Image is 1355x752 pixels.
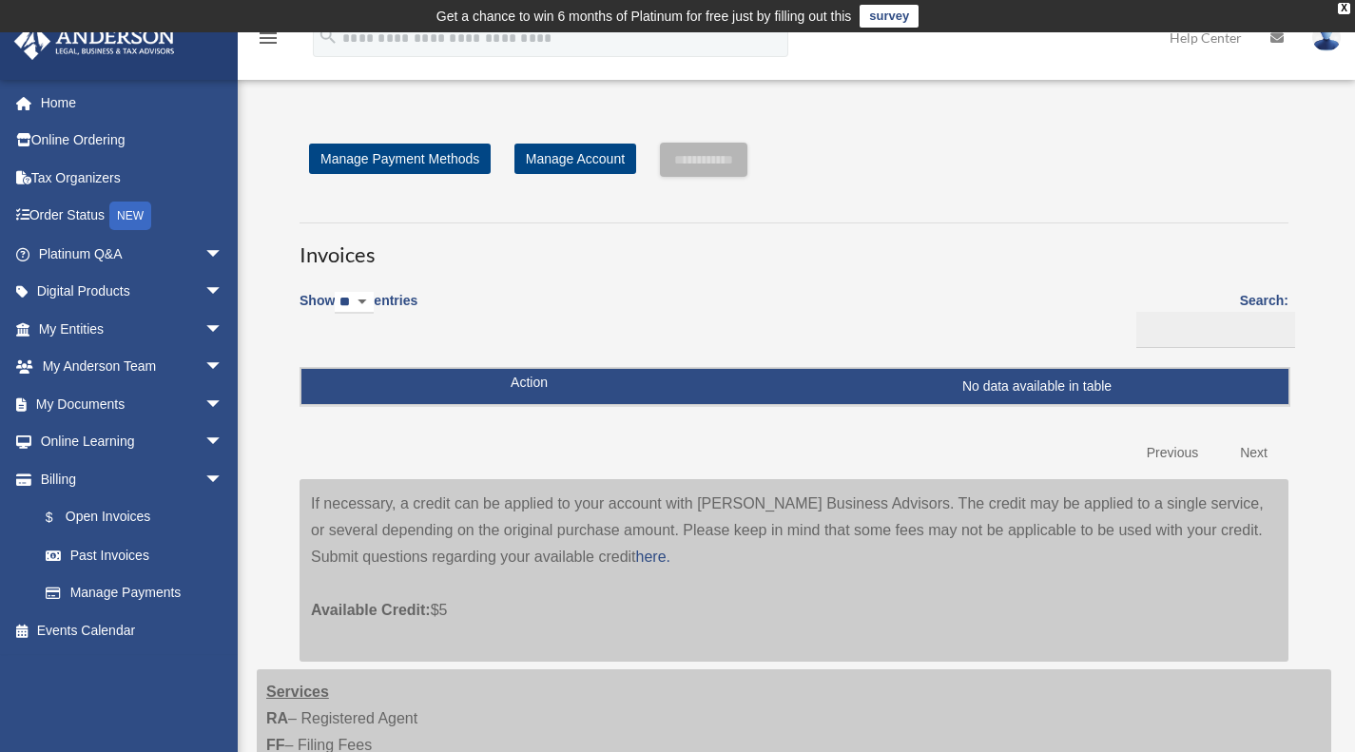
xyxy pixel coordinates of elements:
a: Tax Organizers [13,159,252,197]
input: Search: [1136,312,1295,348]
span: arrow_drop_down [204,310,242,349]
a: Home [13,84,252,122]
a: My Anderson Teamarrow_drop_down [13,348,252,386]
span: arrow_drop_down [204,460,242,499]
div: Get a chance to win 6 months of Platinum for free just by filling out this [436,5,852,28]
i: search [318,26,339,47]
a: Next [1226,434,1282,472]
strong: RA [266,710,288,726]
a: Previous [1132,434,1212,472]
div: NEW [109,202,151,230]
strong: Services [266,684,329,700]
span: Available Credit: [311,602,431,618]
a: $Open Invoices [27,498,233,537]
a: Online Learningarrow_drop_down [13,423,252,461]
span: $ [56,506,66,530]
p: $5 [311,570,1277,624]
span: arrow_drop_down [204,273,242,312]
td: No data available in table [301,369,1288,405]
a: here. [636,549,670,565]
select: Showentries [335,292,374,314]
div: If necessary, a credit can be applied to your account with [PERSON_NAME] Business Advisors. The c... [300,479,1288,662]
a: Order StatusNEW [13,197,252,236]
label: Search: [1130,289,1288,348]
i: menu [257,27,280,49]
a: Platinum Q&Aarrow_drop_down [13,235,252,273]
label: Show entries [300,289,417,333]
img: Anderson Advisors Platinum Portal [9,23,181,60]
a: My Entitiesarrow_drop_down [13,310,252,348]
span: arrow_drop_down [204,423,242,462]
a: survey [860,5,919,28]
img: User Pic [1312,24,1341,51]
span: arrow_drop_down [204,385,242,424]
a: Past Invoices [27,536,242,574]
a: Manage Payments [27,574,242,612]
h3: Invoices [300,222,1288,270]
span: arrow_drop_down [204,348,242,387]
a: Billingarrow_drop_down [13,460,242,498]
div: close [1338,3,1350,14]
a: Events Calendar [13,611,252,649]
a: Online Ordering [13,122,252,160]
a: My Documentsarrow_drop_down [13,385,252,423]
a: Digital Productsarrow_drop_down [13,273,252,311]
a: menu [257,33,280,49]
span: arrow_drop_down [204,235,242,274]
a: Manage Payment Methods [309,144,491,174]
a: Manage Account [514,144,636,174]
